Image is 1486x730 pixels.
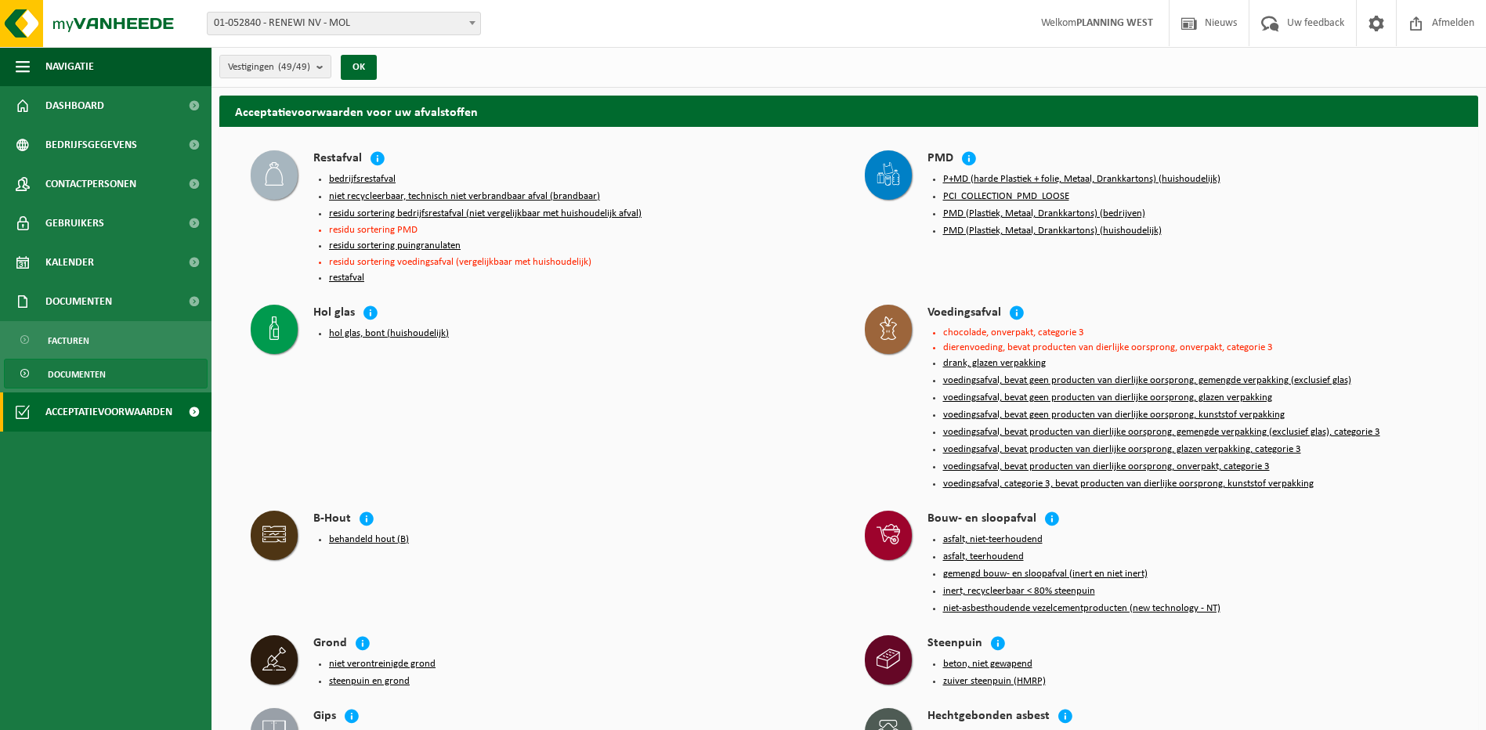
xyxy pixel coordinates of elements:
span: Kalender [45,243,94,282]
h4: Gips [313,708,336,726]
li: chocolade, onverpakt, categorie 3 [943,327,1448,338]
span: Navigatie [45,47,94,86]
button: restafval [329,272,364,284]
button: inert, recycleerbaar < 80% steenpuin [943,585,1095,598]
span: Acceptatievoorwaarden [45,392,172,432]
h4: Restafval [313,150,362,168]
h2: Acceptatievoorwaarden voor uw afvalstoffen [219,96,1478,126]
button: niet verontreinigde grond [329,658,436,670]
button: PCI_COLLECTION_PMD_LOOSE [943,190,1069,203]
button: bedrijfsrestafval [329,173,396,186]
button: voedingsafval, bevat geen producten van dierlijke oorsprong, kunststof verpakking [943,409,1285,421]
span: Documenten [48,360,106,389]
button: Vestigingen(49/49) [219,55,331,78]
count: (49/49) [278,62,310,72]
button: voedingsafval, bevat producten van dierlijke oorsprong, onverpakt, categorie 3 [943,461,1270,473]
a: Facturen [4,325,208,355]
button: OK [341,55,377,80]
button: behandeld hout (B) [329,533,409,546]
strong: PLANNING WEST [1076,17,1153,29]
a: Documenten [4,359,208,388]
button: niet-asbesthoudende vezelcementproducten (new technology - NT) [943,602,1220,615]
button: P+MD (harde Plastiek + folie, Metaal, Drankkartons) (huishoudelijk) [943,173,1220,186]
h4: Hechtgebonden asbest [927,708,1050,726]
span: Documenten [45,282,112,321]
h4: Hol glas [313,305,355,323]
h4: B-Hout [313,511,351,529]
h4: Grond [313,635,347,653]
span: 01-052840 - RENEWI NV - MOL [208,13,480,34]
span: Bedrijfsgegevens [45,125,137,164]
button: asfalt, niet-teerhoudend [943,533,1043,546]
li: residu sortering voedingsafval (vergelijkbaar met huishoudelijk) [329,257,833,267]
span: Vestigingen [228,56,310,79]
span: 01-052840 - RENEWI NV - MOL [207,12,481,35]
h4: PMD [927,150,953,168]
button: voedingsafval, bevat geen producten van dierlijke oorsprong, gemengde verpakking (exclusief glas) [943,374,1351,387]
span: Dashboard [45,86,104,125]
button: voedingsafval, bevat geen producten van dierlijke oorsprong, glazen verpakking [943,392,1272,404]
li: dierenvoeding, bevat producten van dierlijke oorsprong, onverpakt, categorie 3 [943,342,1448,352]
button: PMD (Plastiek, Metaal, Drankkartons) (bedrijven) [943,208,1145,220]
h4: Voedingsafval [927,305,1001,323]
span: Gebruikers [45,204,104,243]
span: Contactpersonen [45,164,136,204]
button: zuiver steenpuin (HMRP) [943,675,1046,688]
button: niet recycleerbaar, technisch niet verbrandbaar afval (brandbaar) [329,190,600,203]
h4: Bouw- en sloopafval [927,511,1036,529]
li: residu sortering PMD [329,225,833,235]
button: beton, niet gewapend [943,658,1032,670]
button: hol glas, bont (huishoudelijk) [329,327,449,340]
span: Facturen [48,326,89,356]
button: steenpuin en grond [329,675,410,688]
button: drank, glazen verpakking [943,357,1046,370]
button: residu sortering puingranulaten [329,240,461,252]
button: voedingsafval, bevat producten van dierlijke oorsprong, gemengde verpakking (exclusief glas), cat... [943,426,1380,439]
button: PMD (Plastiek, Metaal, Drankkartons) (huishoudelijk) [943,225,1162,237]
button: residu sortering bedrijfsrestafval (niet vergelijkbaar met huishoudelijk afval) [329,208,642,220]
button: voedingsafval, categorie 3, bevat producten van dierlijke oorsprong, kunststof verpakking [943,478,1314,490]
h4: Steenpuin [927,635,982,653]
button: voedingsafval, bevat producten van dierlijke oorsprong, glazen verpakking, categorie 3 [943,443,1301,456]
button: asfalt, teerhoudend [943,551,1024,563]
button: gemengd bouw- en sloopafval (inert en niet inert) [943,568,1148,580]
